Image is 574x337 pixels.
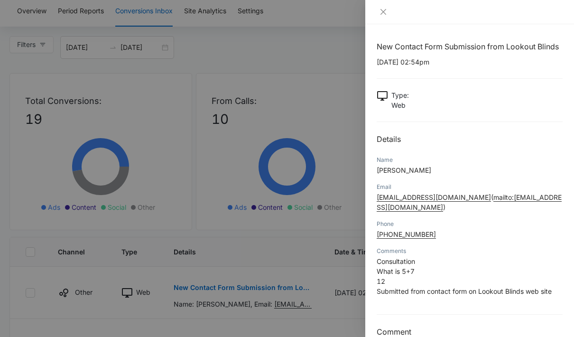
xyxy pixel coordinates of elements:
h2: Details [377,133,563,145]
span: ( ) [377,193,562,212]
p: [DATE] 02:54pm [377,57,563,67]
div: Comments [377,247,563,255]
p: Web [391,100,409,110]
div: Name [377,156,563,164]
span: 12 [377,277,385,285]
p: Type : [391,90,409,100]
span: Consultation [377,257,415,265]
button: Close [377,8,390,16]
span: close [380,8,387,16]
span: What is 5+7 [377,267,415,275]
div: Phone [377,220,563,228]
span: Submitted from contact form on Lookout Blinds web site [377,287,552,295]
div: Email [377,183,563,191]
span: [PERSON_NAME] [377,166,431,174]
h1: New Contact Form Submission from Lookout Blinds [377,41,563,52]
